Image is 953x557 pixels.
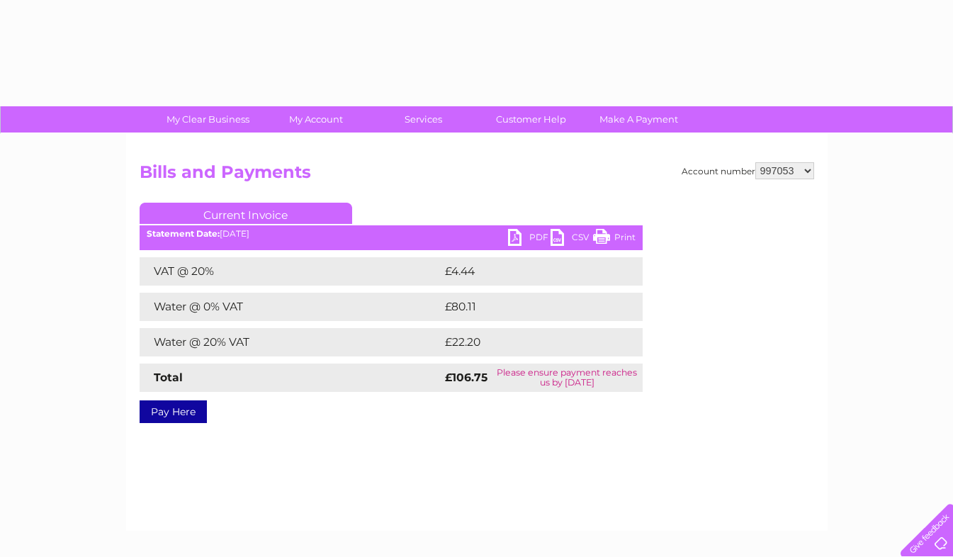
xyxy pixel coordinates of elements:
[150,106,266,133] a: My Clear Business
[551,229,593,249] a: CSV
[140,293,441,321] td: Water @ 0% VAT
[257,106,374,133] a: My Account
[445,371,487,384] strong: £106.75
[140,162,814,189] h2: Bills and Payments
[441,293,611,321] td: £80.11
[365,106,482,133] a: Services
[147,228,220,239] b: Statement Date:
[140,257,441,286] td: VAT @ 20%
[154,371,183,384] strong: Total
[441,328,614,356] td: £22.20
[140,400,207,423] a: Pay Here
[593,229,636,249] a: Print
[441,257,610,286] td: £4.44
[140,328,441,356] td: Water @ 20% VAT
[580,106,697,133] a: Make A Payment
[473,106,590,133] a: Customer Help
[492,364,643,392] td: Please ensure payment reaches us by [DATE]
[682,162,814,179] div: Account number
[508,229,551,249] a: PDF
[140,203,352,224] a: Current Invoice
[140,229,643,239] div: [DATE]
